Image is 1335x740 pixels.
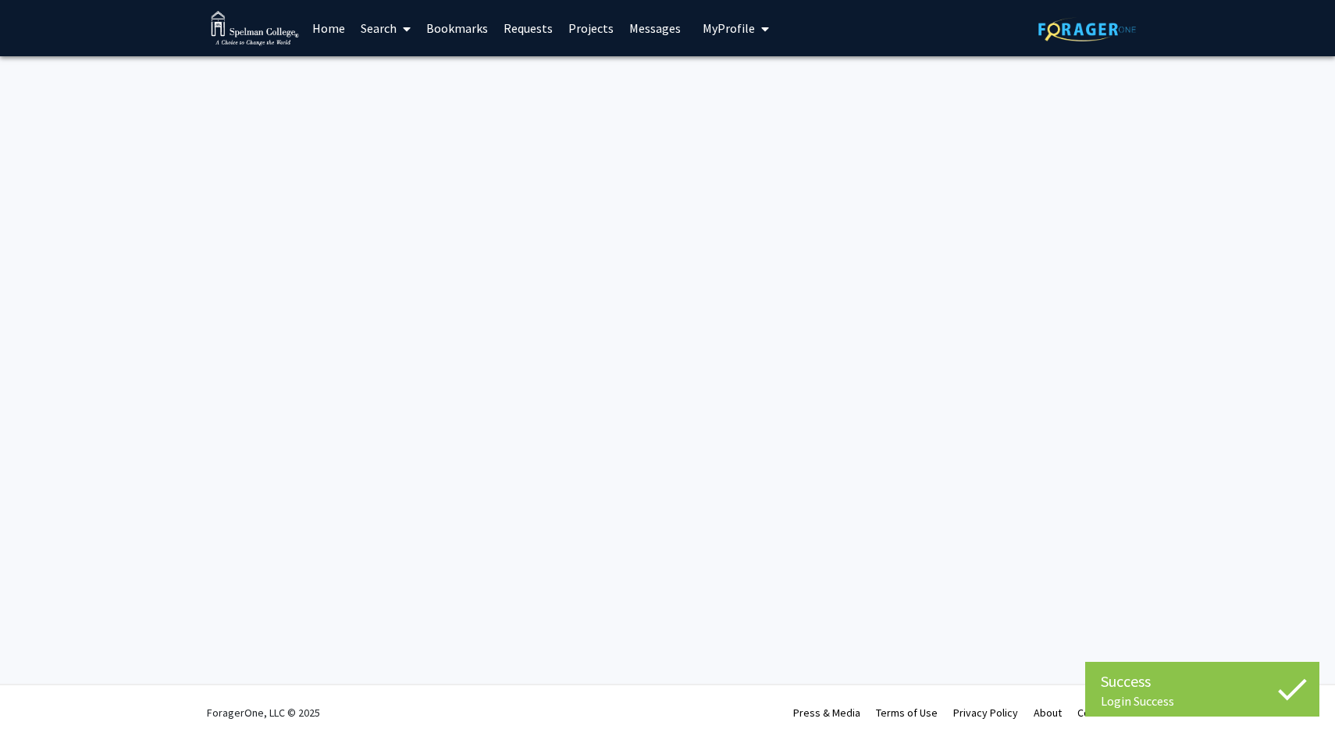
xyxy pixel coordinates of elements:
[207,685,320,740] div: ForagerOne, LLC © 2025
[561,1,621,55] a: Projects
[353,1,418,55] a: Search
[1034,706,1062,720] a: About
[953,706,1018,720] a: Privacy Policy
[876,706,938,720] a: Terms of Use
[621,1,689,55] a: Messages
[703,20,755,36] span: My Profile
[1101,670,1304,693] div: Success
[211,11,299,46] img: Spelman College Logo
[1101,693,1304,709] div: Login Success
[418,1,496,55] a: Bookmarks
[496,1,561,55] a: Requests
[304,1,353,55] a: Home
[1038,17,1136,41] img: ForagerOne Logo
[793,706,860,720] a: Press & Media
[1077,706,1128,720] a: Contact Us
